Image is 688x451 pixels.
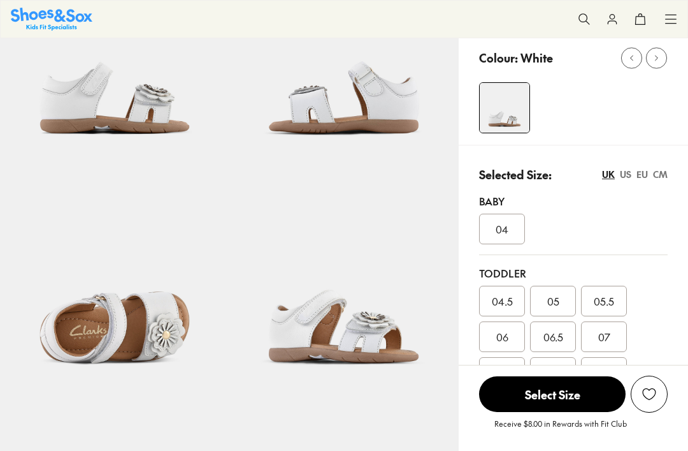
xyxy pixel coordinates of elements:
[653,168,668,181] div: CM
[631,376,668,413] button: Add to Wishlist
[636,168,648,181] div: EU
[229,162,459,392] img: 5-553585_1
[494,418,627,441] p: Receive $8.00 in Rewards with Fit Club
[479,166,552,183] p: Selected Size:
[479,193,668,209] div: Baby
[496,329,508,344] span: 06
[492,293,513,309] span: 04.5
[480,83,529,133] img: 4-553584_1
[598,329,610,344] span: 07
[520,49,553,66] p: White
[479,265,668,281] div: Toddler
[11,8,92,30] img: SNS_Logo_Responsive.svg
[602,168,615,181] div: UK
[479,49,518,66] p: Colour:
[11,8,92,30] a: Shoes & Sox
[547,293,559,309] span: 05
[479,376,626,413] button: Select Size
[543,329,563,344] span: 06.5
[479,376,626,412] span: Select Size
[496,221,508,237] span: 04
[594,293,614,309] span: 05.5
[620,168,631,181] div: US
